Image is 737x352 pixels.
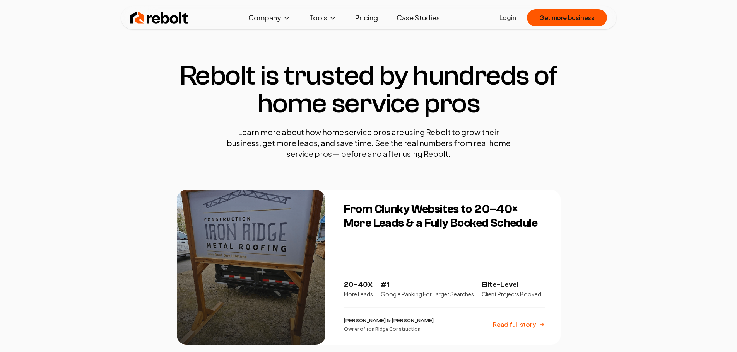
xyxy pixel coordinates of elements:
[130,10,188,26] img: Rebolt Logo
[493,320,536,329] p: Read full story
[177,190,561,345] a: From Clunky Websites to 20–40× More Leads & a Fully Booked ScheduleFrom Clunky Websites to 20–40×...
[390,10,446,26] a: Case Studies
[242,10,297,26] button: Company
[381,290,474,298] p: Google Ranking For Target Searches
[349,10,384,26] a: Pricing
[344,290,373,298] p: More Leads
[177,62,561,117] h1: Rebolt is trusted by hundreds of home service pros
[482,290,541,298] p: Client Projects Booked
[344,279,373,290] p: 20–40X
[303,10,343,26] button: Tools
[222,127,516,159] p: Learn more about how home service pros are using Rebolt to grow their business, get more leads, a...
[381,279,474,290] p: #1
[482,279,541,290] p: Elite-Level
[344,202,545,230] h3: From Clunky Websites to 20–40× More Leads & a Fully Booked Schedule
[344,317,434,325] p: [PERSON_NAME] & [PERSON_NAME]
[499,13,516,22] a: Login
[527,9,607,26] button: Get more business
[344,326,434,332] p: Owner of Iron Ridge Construction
